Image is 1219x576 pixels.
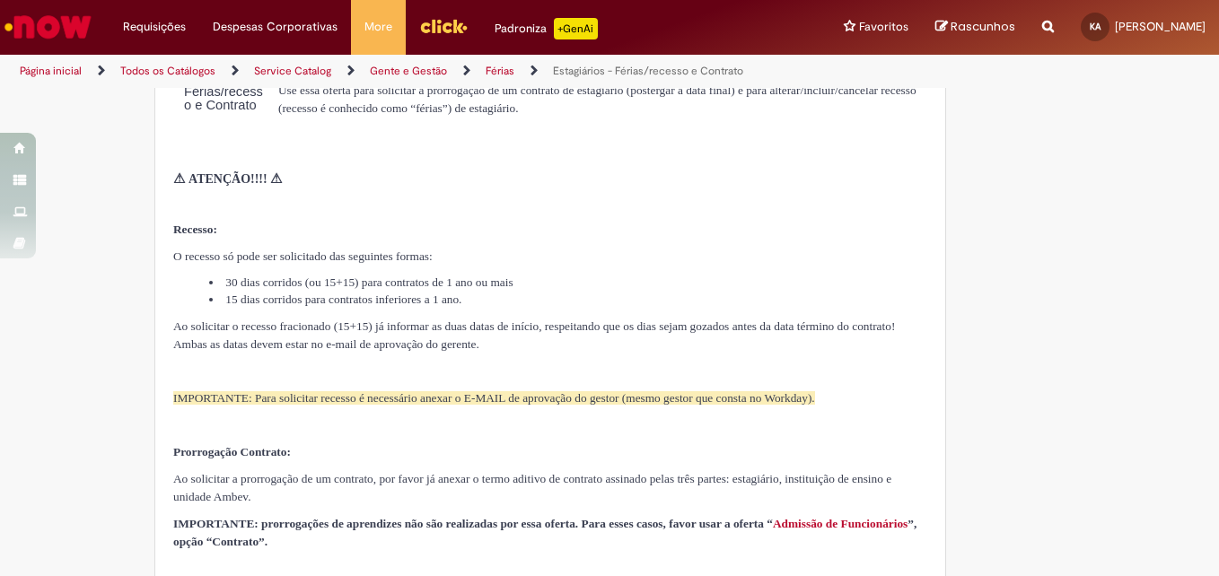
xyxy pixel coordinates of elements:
[209,274,927,291] li: 30 dias corridos (ou 15+15) para contratos de 1 ano ou mais
[173,472,891,503] span: Ao solicitar a prorrogação de um contrato, por favor já anexar o termo aditivo de contrato assina...
[419,13,468,39] img: click_logo_yellow_360x200.png
[20,64,82,78] a: Página inicial
[495,18,598,39] div: Padroniza
[173,249,433,263] span: O recesso só pode ser solicitado das seguintes formas:
[554,18,598,39] p: +GenAi
[370,64,447,78] a: Gente e Gestão
[120,64,215,78] a: Todos os Catálogos
[173,223,217,236] strong: Recesso:
[173,445,291,458] strong: Prorrogação Contrato:
[184,57,267,153] img: Estagiários - Férias/recesso e Contrato
[173,171,185,186] span: ⚠
[2,9,94,45] img: ServiceNow
[773,517,908,530] a: Admissão de Funcionários
[553,64,743,78] a: Estagiários - Férias/recesso e Contrato
[935,19,1015,36] a: Rascunhos
[213,18,338,36] span: Despesas Corporativas
[173,319,895,351] span: Ao solicitar o recesso fracionado (15+15) já informar as duas datas de início, respeitando que os...
[278,83,916,115] span: Use essa oferta para solicitar a prorrogação de um contrato de estagiário (postergar a data final...
[1090,21,1101,32] span: KA
[254,64,331,78] a: Service Catalog
[189,172,267,186] span: ATENÇÃO!!!!
[364,18,392,36] span: More
[209,291,927,308] li: 15 dias corridos para contratos inferiores a 1 ano.
[123,18,186,36] span: Requisições
[270,171,282,186] span: ⚠
[1115,19,1206,34] span: [PERSON_NAME]
[486,64,514,78] a: Férias
[859,18,908,36] span: Favoritos
[951,18,1015,35] span: Rascunhos
[173,391,815,405] span: IMPORTANTE: Para solicitar recesso é necessário anexar o E-MAIL de aprovação do gestor (mesmo ges...
[13,55,799,88] ul: Trilhas de página
[173,517,773,530] strong: IMPORTANTE: prorrogações de aprendizes não são realizadas por essa oferta. Para esses casos, favo...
